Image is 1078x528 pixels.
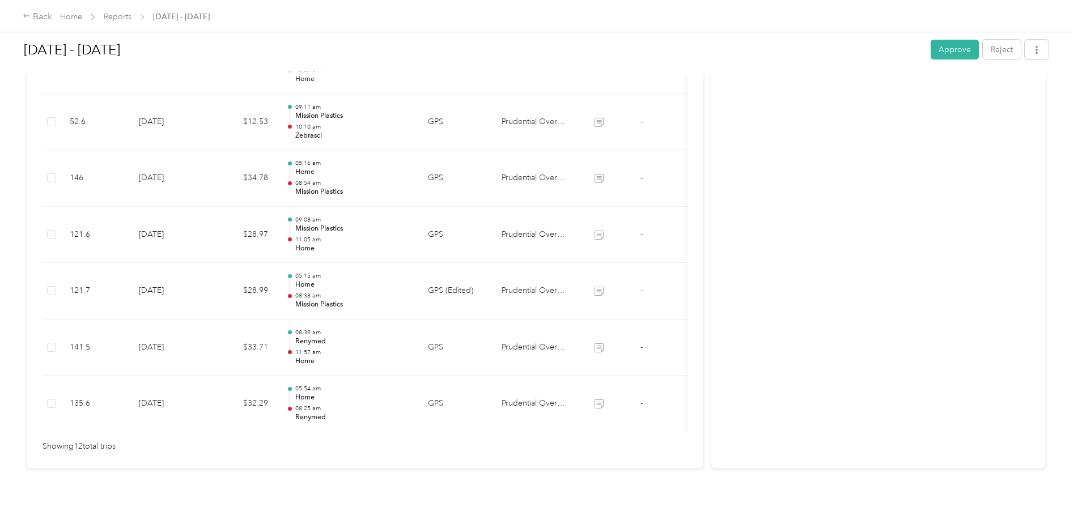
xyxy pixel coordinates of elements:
p: 05:54 am [295,385,410,393]
p: 09:08 am [295,216,410,224]
p: 08:38 am [295,292,410,300]
td: [DATE] [130,94,209,151]
span: - [640,286,643,295]
p: 11:05 am [295,236,410,244]
p: 10:10 am [295,123,410,131]
button: Approve [931,40,979,59]
p: 05:16 am [295,159,410,167]
a: Reports [104,12,131,22]
span: - [640,117,643,126]
td: Prudential Overall Supply [493,207,578,263]
td: 135.6 [61,376,130,432]
td: $28.99 [209,263,277,320]
p: Home [295,393,410,403]
td: 146 [61,150,130,207]
td: $33.71 [209,320,277,376]
button: Reject [983,40,1021,59]
td: Prudential Overall Supply [493,376,578,432]
span: - [640,173,643,182]
p: Home [295,167,410,177]
td: GPS [419,320,493,376]
span: - [640,342,643,352]
div: Back [23,10,52,24]
p: Mission Plastics [295,300,410,310]
span: [DATE] - [DATE] [153,11,210,23]
td: [DATE] [130,376,209,432]
p: Home [295,356,410,367]
td: Prudential Overall Supply [493,263,578,320]
span: - [640,398,643,408]
p: Renymed [295,412,410,423]
p: 11:57 am [295,348,410,356]
p: 05:15 am [295,272,410,280]
td: $34.78 [209,150,277,207]
td: Prudential Overall Supply [493,150,578,207]
p: Home [295,244,410,254]
td: 121.6 [61,207,130,263]
p: Renymed [295,337,410,347]
iframe: Everlance-gr Chat Button Frame [1015,465,1078,528]
td: 121.7 [61,263,130,320]
p: 08:39 am [295,329,410,337]
td: GPS [419,94,493,151]
p: Home [295,280,410,290]
p: 08:25 am [295,404,410,412]
p: Zebrasci [295,131,410,141]
p: Mission Plastics [295,111,410,121]
td: Prudential Overall Supply [493,94,578,151]
a: Home [60,12,82,22]
p: Mission Plastics [295,187,410,197]
td: $28.97 [209,207,277,263]
td: 52.6 [61,94,130,151]
td: GPS [419,150,493,207]
td: [DATE] [130,207,209,263]
td: [DATE] [130,150,209,207]
td: GPS [419,376,493,432]
p: 09:11 am [295,103,410,111]
td: $12.53 [209,94,277,151]
td: [DATE] [130,320,209,376]
td: GPS [419,207,493,263]
td: $32.29 [209,376,277,432]
td: Prudential Overall Supply [493,320,578,376]
span: Showing 12 total trips [43,440,116,453]
span: - [640,229,643,239]
td: 141.5 [61,320,130,376]
td: [DATE] [130,263,209,320]
td: GPS (Edited) [419,263,493,320]
p: 08:54 am [295,179,410,187]
h1: Sep 1 - 30, 2025 [24,36,923,63]
p: Mission Plastics [295,224,410,234]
